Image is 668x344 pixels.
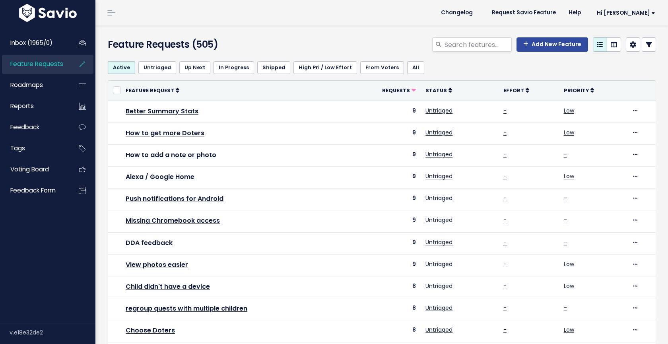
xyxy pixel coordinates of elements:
[503,107,507,115] a: -
[108,61,656,74] ul: Filter feature requests
[2,181,66,200] a: Feedback form
[425,260,452,268] a: Untriaged
[564,282,574,290] a: Low
[126,172,194,181] a: Alexa / Google Home
[503,172,507,180] a: -
[347,101,421,122] td: 9
[503,87,524,94] span: Effort
[10,39,52,47] span: Inbox (1965/0)
[126,86,179,94] a: Feature Request
[347,232,421,254] td: 9
[564,172,574,180] a: Low
[503,260,507,268] a: -
[2,139,66,157] a: Tags
[441,10,473,16] span: Changelog
[108,37,283,52] h4: Feature Requests (505)
[503,304,507,312] a: -
[503,282,507,290] a: -
[10,186,56,194] span: Feedback form
[10,165,49,173] span: Voting Board
[597,10,655,16] span: Hi [PERSON_NAME]
[2,76,66,94] a: Roadmaps
[126,326,175,335] a: Choose Doters
[179,61,210,74] a: Up Next
[347,298,421,320] td: 8
[257,61,290,74] a: Shipped
[347,210,421,232] td: 9
[126,260,188,269] a: View photos easier
[126,150,216,159] a: How to add a note or photo
[347,320,421,342] td: 8
[10,102,34,110] span: Reports
[126,128,204,138] a: How to get more Doters
[347,167,421,189] td: 9
[347,122,421,144] td: 9
[564,194,567,202] a: -
[425,326,452,334] a: Untriaged
[564,107,574,115] a: Low
[485,7,562,19] a: Request Savio Feature
[138,61,176,74] a: Untriaged
[564,150,567,158] a: -
[444,37,512,52] input: Search features...
[360,61,404,74] a: From Voters
[347,189,421,210] td: 9
[2,55,66,73] a: Feature Requests
[2,160,66,179] a: Voting Board
[126,238,173,247] a: DDA feedback
[126,304,247,313] a: regroup quests with multiple children
[564,326,574,334] a: Low
[425,87,447,94] span: Status
[108,61,135,74] a: Active
[503,238,507,246] a: -
[10,322,95,343] div: v.e18e32de2
[425,128,452,136] a: Untriaged
[126,216,220,225] a: Missing Chromebook access
[503,216,507,224] a: -
[562,7,587,19] a: Help
[425,150,452,158] a: Untriaged
[17,4,79,22] img: logo-white.9d6f32f41409.svg
[425,238,452,246] a: Untriaged
[10,81,43,89] span: Roadmaps
[347,276,421,298] td: 8
[126,87,174,94] span: Feature Request
[564,216,567,224] a: -
[425,216,452,224] a: Untriaged
[425,172,452,180] a: Untriaged
[564,304,567,312] a: -
[382,86,416,94] a: Requests
[214,61,254,74] a: In Progress
[503,150,507,158] a: -
[347,144,421,166] td: 9
[425,282,452,290] a: Untriaged
[10,123,39,131] span: Feedback
[425,86,452,94] a: Status
[564,260,574,268] a: Low
[503,86,529,94] a: Effort
[425,194,452,202] a: Untriaged
[503,326,507,334] a: -
[2,34,66,52] a: Inbox (1965/0)
[2,118,66,136] a: Feedback
[126,282,210,291] a: Child didn't have a device
[564,87,589,94] span: Priority
[587,7,662,19] a: Hi [PERSON_NAME]
[564,86,594,94] a: Priority
[503,194,507,202] a: -
[517,37,588,52] a: Add New Feature
[564,238,567,246] a: -
[425,304,452,312] a: Untriaged
[407,61,424,74] a: All
[126,107,198,116] a: Better Summary Stats
[564,128,574,136] a: Low
[126,194,223,203] a: Push notifications for Android
[10,60,63,68] span: Feature Requests
[10,144,25,152] span: Tags
[2,97,66,115] a: Reports
[503,128,507,136] a: -
[382,87,410,94] span: Requests
[425,107,452,115] a: Untriaged
[293,61,357,74] a: High Pri / Low Effort
[347,254,421,276] td: 9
